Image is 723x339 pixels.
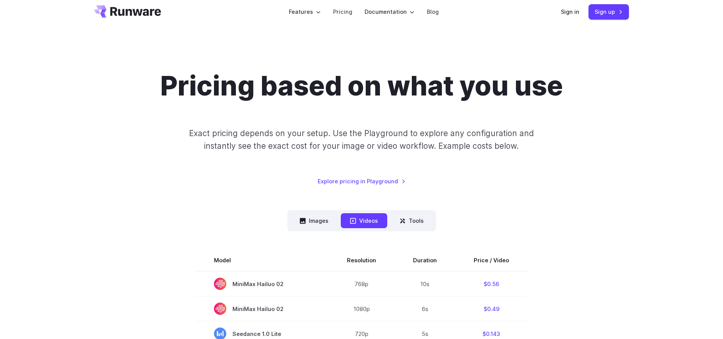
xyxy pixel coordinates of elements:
[455,250,527,271] th: Price / Video
[196,250,328,271] th: Model
[455,271,527,296] td: $0.56
[395,250,455,271] th: Duration
[395,271,455,296] td: 10s
[455,296,527,321] td: $0.49
[214,303,310,315] span: MiniMax Hailuo 02
[318,177,406,186] a: Explore pricing in Playground
[589,4,629,19] a: Sign up
[290,213,338,228] button: Images
[328,296,395,321] td: 1080p
[561,7,579,16] a: Sign in
[94,5,161,18] a: Go to /
[365,7,415,16] label: Documentation
[427,7,439,16] a: Blog
[333,7,352,16] a: Pricing
[160,70,563,102] h1: Pricing based on what you use
[390,213,433,228] button: Tools
[395,296,455,321] td: 6s
[328,250,395,271] th: Resolution
[289,7,321,16] label: Features
[214,278,310,290] span: MiniMax Hailuo 02
[341,213,387,228] button: Videos
[328,271,395,296] td: 768p
[174,127,549,153] p: Exact pricing depends on your setup. Use the Playground to explore any configuration and instantl...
